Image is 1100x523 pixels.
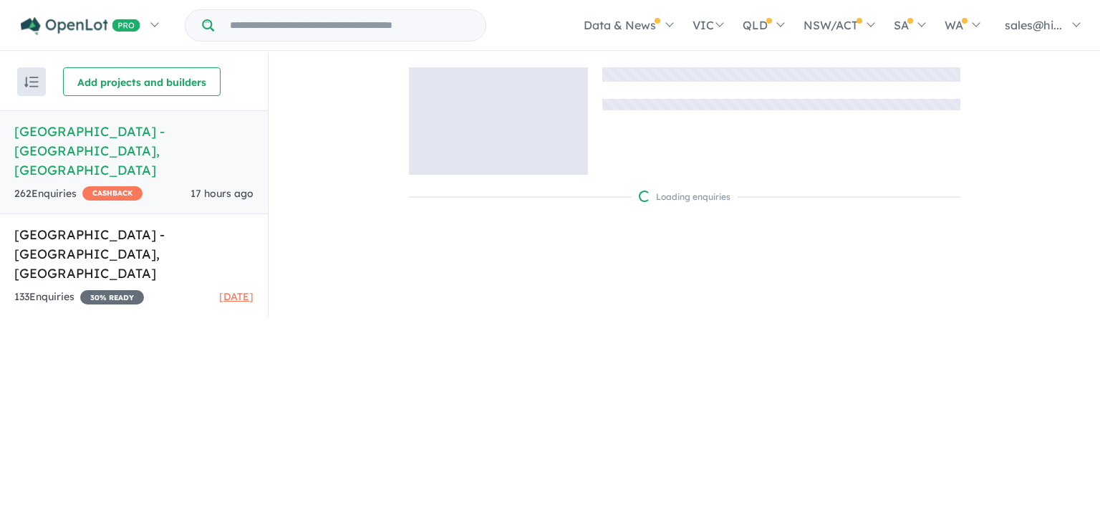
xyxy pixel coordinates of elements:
[24,77,39,87] img: sort.svg
[14,289,144,306] div: 133 Enquir ies
[639,190,730,204] div: Loading enquiries
[217,10,483,41] input: Try estate name, suburb, builder or developer
[80,290,144,304] span: 30 % READY
[14,122,254,180] h5: [GEOGRAPHIC_DATA] - [GEOGRAPHIC_DATA] , [GEOGRAPHIC_DATA]
[1005,18,1062,32] span: sales@hi...
[14,186,143,203] div: 262 Enquir ies
[219,290,254,303] span: [DATE]
[14,225,254,283] h5: [GEOGRAPHIC_DATA] - [GEOGRAPHIC_DATA] , [GEOGRAPHIC_DATA]
[21,17,140,35] img: Openlot PRO Logo White
[82,186,143,201] span: CASHBACK
[190,187,254,200] span: 17 hours ago
[63,67,221,96] button: Add projects and builders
